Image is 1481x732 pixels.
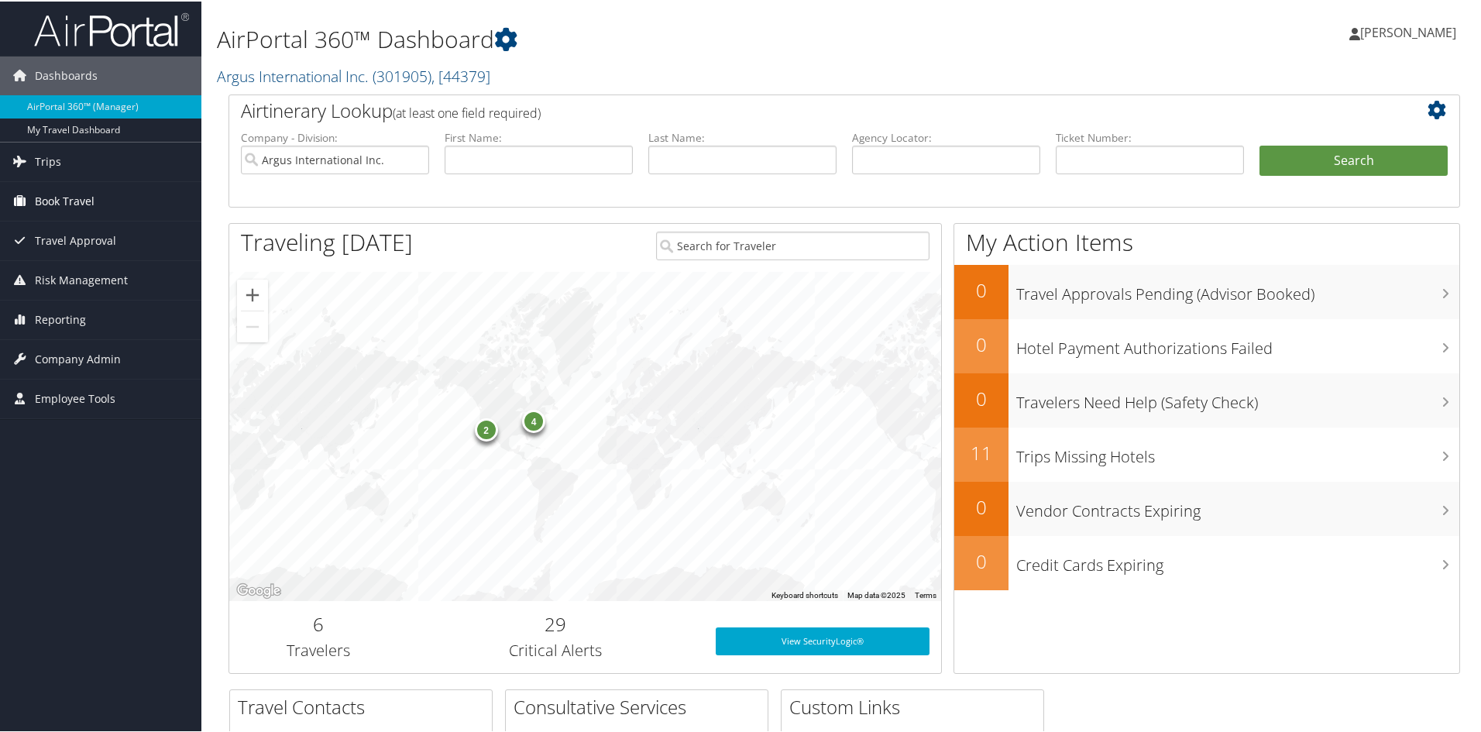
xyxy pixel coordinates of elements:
[1016,545,1459,575] h3: Credit Cards Expiring
[954,493,1009,519] h2: 0
[648,129,837,144] label: Last Name:
[954,384,1009,411] h2: 0
[35,180,94,219] span: Book Travel
[954,480,1459,534] a: 0Vendor Contracts Expiring
[1016,274,1459,304] h3: Travel Approvals Pending (Advisor Booked)
[716,626,929,654] a: View SecurityLogic®
[241,225,413,257] h1: Traveling [DATE]
[1016,437,1459,466] h3: Trips Missing Hotels
[954,438,1009,465] h2: 11
[522,408,545,431] div: 4
[34,10,189,46] img: airportal-logo.png
[431,64,490,85] span: , [ 44379 ]
[656,230,929,259] input: Search for Traveler
[35,220,116,259] span: Travel Approval
[954,426,1459,480] a: 11Trips Missing Hotels
[771,589,838,600] button: Keyboard shortcuts
[954,225,1459,257] h1: My Action Items
[217,64,490,85] a: Argus International Inc.
[238,692,492,719] h2: Travel Contacts
[419,610,692,636] h2: 29
[1349,8,1472,54] a: [PERSON_NAME]
[241,610,396,636] h2: 6
[233,579,284,600] a: Open this area in Google Maps (opens a new window)
[393,103,541,120] span: (at least one field required)
[241,638,396,660] h3: Travelers
[915,589,936,598] a: Terms (opens in new tab)
[852,129,1040,144] label: Agency Locator:
[241,129,429,144] label: Company - Division:
[1016,383,1459,412] h3: Travelers Need Help (Safety Check)
[373,64,431,85] span: ( 301905 )
[1259,144,1448,175] button: Search
[954,263,1459,318] a: 0Travel Approvals Pending (Advisor Booked)
[954,276,1009,302] h2: 0
[514,692,768,719] h2: Consultative Services
[35,259,128,298] span: Risk Management
[954,372,1459,426] a: 0Travelers Need Help (Safety Check)
[954,547,1009,573] h2: 0
[1056,129,1244,144] label: Ticket Number:
[954,330,1009,356] h2: 0
[237,310,268,341] button: Zoom out
[233,579,284,600] img: Google
[1016,491,1459,521] h3: Vendor Contracts Expiring
[789,692,1043,719] h2: Custom Links
[954,318,1459,372] a: 0Hotel Payment Authorizations Failed
[474,416,497,439] div: 2
[954,534,1459,589] a: 0Credit Cards Expiring
[419,638,692,660] h3: Critical Alerts
[35,378,115,417] span: Employee Tools
[35,299,86,338] span: Reporting
[241,96,1345,122] h2: Airtinerary Lookup
[35,141,61,180] span: Trips
[35,55,98,94] span: Dashboards
[217,22,1053,54] h1: AirPortal 360™ Dashboard
[445,129,633,144] label: First Name:
[35,339,121,377] span: Company Admin
[847,589,905,598] span: Map data ©2025
[1360,22,1456,40] span: [PERSON_NAME]
[1016,328,1459,358] h3: Hotel Payment Authorizations Failed
[237,278,268,309] button: Zoom in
